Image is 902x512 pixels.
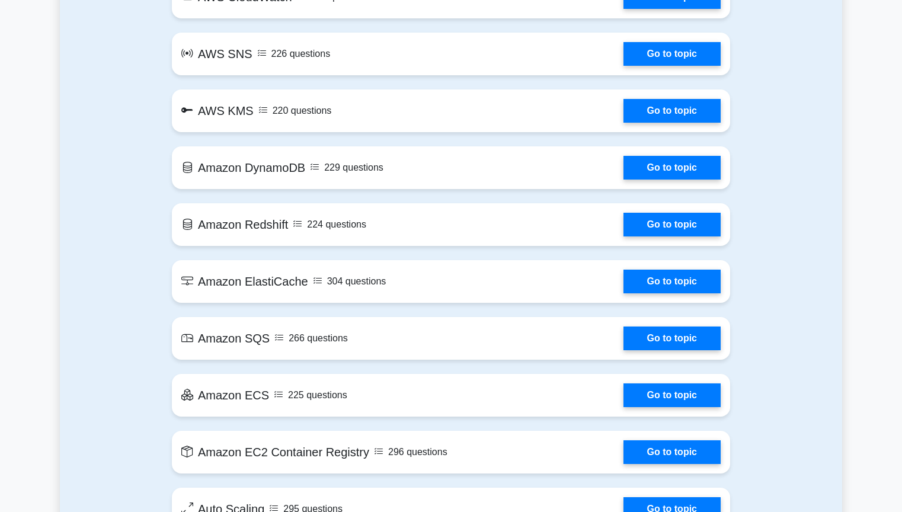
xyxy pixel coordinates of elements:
a: Go to topic [623,213,721,236]
a: Go to topic [623,42,721,66]
a: Go to topic [623,327,721,350]
a: Go to topic [623,99,721,123]
a: Go to topic [623,270,721,293]
a: Go to topic [623,440,721,464]
a: Go to topic [623,156,721,180]
a: Go to topic [623,383,721,407]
